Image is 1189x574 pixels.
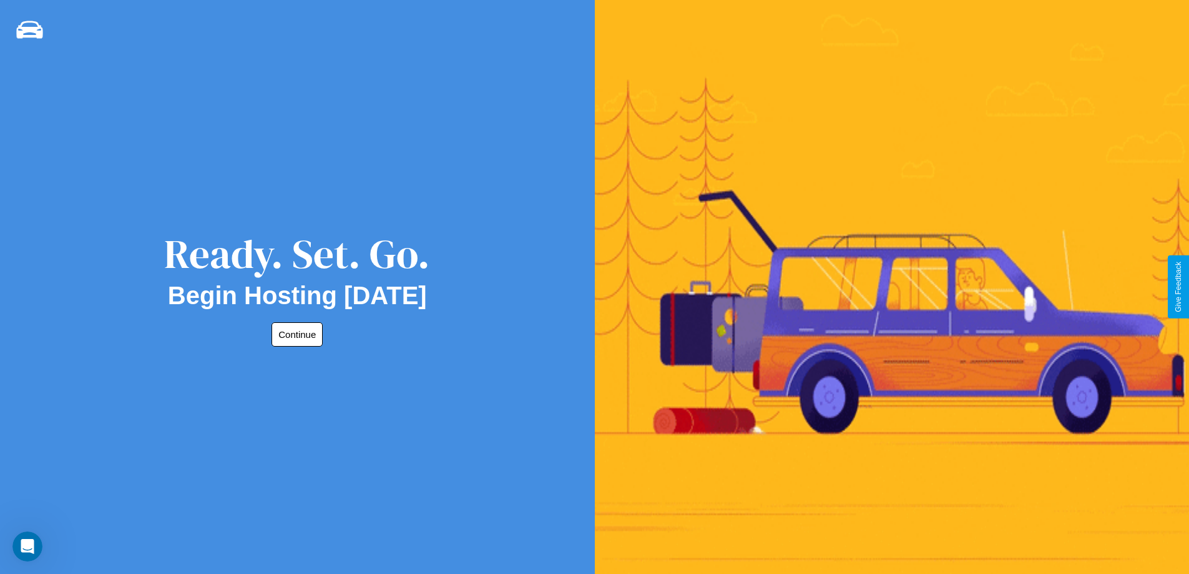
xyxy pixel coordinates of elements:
h2: Begin Hosting [DATE] [168,282,427,310]
div: Ready. Set. Go. [164,226,430,282]
iframe: Intercom live chat [12,532,42,562]
div: Give Feedback [1174,262,1183,312]
button: Continue [272,322,323,347]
